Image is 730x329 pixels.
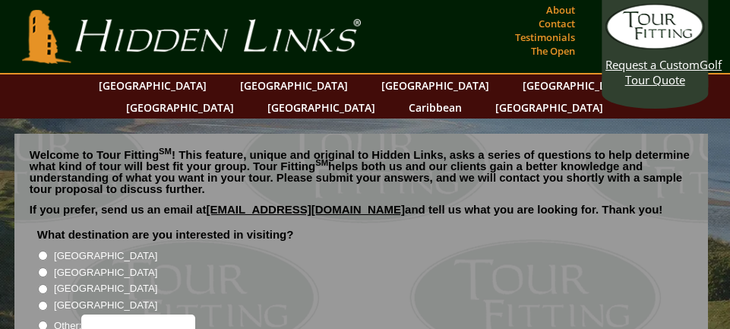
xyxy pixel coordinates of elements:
sup: SM [159,147,172,156]
a: [GEOGRAPHIC_DATA] [91,74,214,96]
span: Request a Custom [605,57,700,72]
a: Contact [535,13,579,34]
label: [GEOGRAPHIC_DATA] [54,298,157,313]
p: Welcome to Tour Fitting ! This feature, unique and original to Hidden Links, asks a series of que... [30,149,693,195]
label: [GEOGRAPHIC_DATA] [54,281,157,296]
a: [EMAIL_ADDRESS][DOMAIN_NAME] [206,203,405,216]
label: [GEOGRAPHIC_DATA] [54,248,157,264]
a: [GEOGRAPHIC_DATA] [374,74,497,96]
sup: SM [315,158,328,167]
label: What destination are you interested in visiting? [37,227,294,242]
a: The Open [527,40,579,62]
a: [GEOGRAPHIC_DATA] [232,74,356,96]
a: [GEOGRAPHIC_DATA] [119,96,242,119]
a: [GEOGRAPHIC_DATA] [260,96,383,119]
p: If you prefer, send us an email at and tell us what you are looking for. Thank you! [30,204,693,226]
a: Request a CustomGolf Tour Quote [605,4,704,87]
a: Caribbean [401,96,469,119]
a: [GEOGRAPHIC_DATA] [488,96,611,119]
a: [GEOGRAPHIC_DATA] [515,74,638,96]
label: [GEOGRAPHIC_DATA] [54,265,157,280]
a: Testimonials [511,27,579,48]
